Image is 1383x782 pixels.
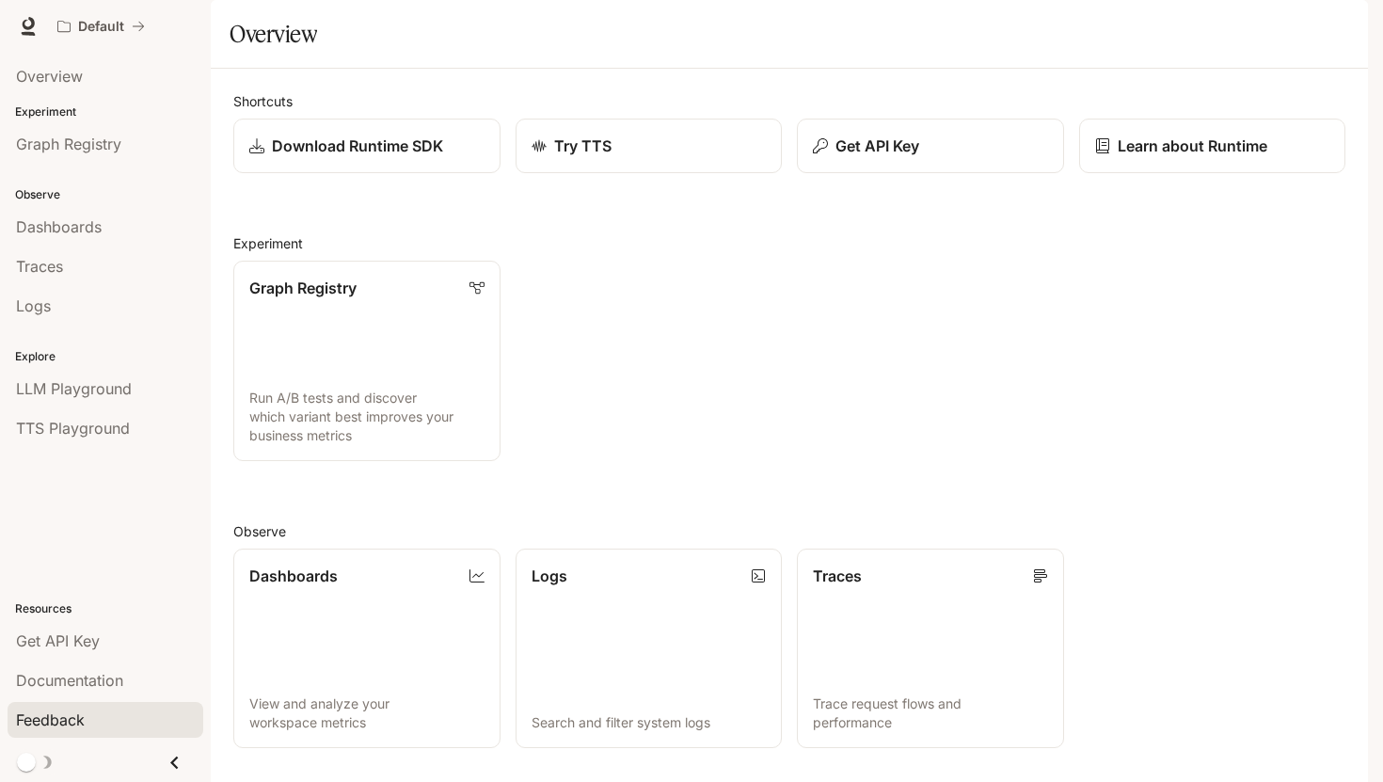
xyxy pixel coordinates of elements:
[49,8,153,45] button: All workspaces
[249,694,485,732] p: View and analyze your workspace metrics
[1118,135,1267,157] p: Learn about Runtime
[233,261,501,461] a: Graph RegistryRun A/B tests and discover which variant best improves your business metrics
[532,565,567,587] p: Logs
[797,119,1064,173] button: Get API Key
[813,565,862,587] p: Traces
[516,549,783,749] a: LogsSearch and filter system logs
[835,135,919,157] p: Get API Key
[78,19,124,35] p: Default
[532,713,767,732] p: Search and filter system logs
[233,233,1345,253] h2: Experiment
[233,91,1345,111] h2: Shortcuts
[249,389,485,445] p: Run A/B tests and discover which variant best improves your business metrics
[249,565,338,587] p: Dashboards
[249,277,357,299] p: Graph Registry
[233,521,1345,541] h2: Observe
[233,119,501,173] a: Download Runtime SDK
[230,15,317,53] h1: Overview
[813,694,1048,732] p: Trace request flows and performance
[516,119,783,173] a: Try TTS
[233,549,501,749] a: DashboardsView and analyze your workspace metrics
[797,549,1064,749] a: TracesTrace request flows and performance
[272,135,443,157] p: Download Runtime SDK
[554,135,612,157] p: Try TTS
[1079,119,1346,173] a: Learn about Runtime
